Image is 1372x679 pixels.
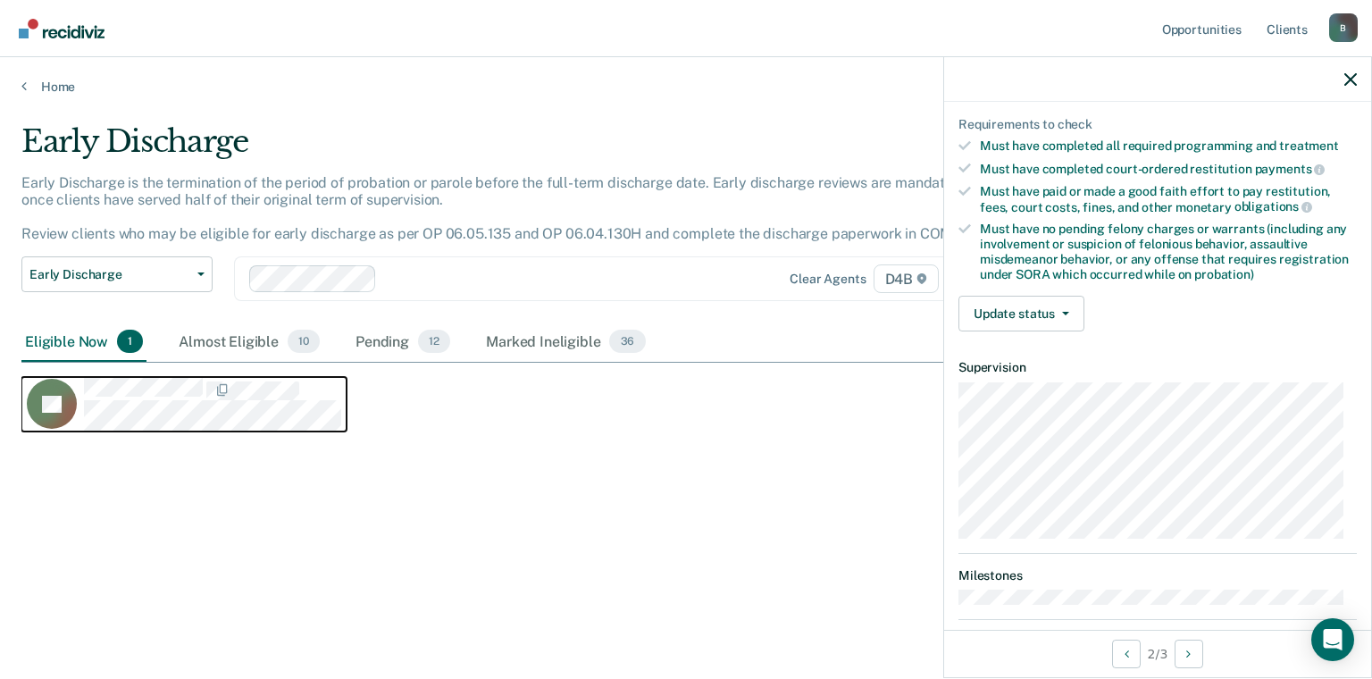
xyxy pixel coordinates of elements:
[418,330,450,353] span: 12
[21,377,1184,448] div: CaseloadOpportunityCell-0325892
[1255,162,1326,176] span: payments
[958,568,1357,583] dt: Milestones
[288,330,320,353] span: 10
[21,123,1050,174] div: Early Discharge
[117,330,143,353] span: 1
[1194,267,1254,281] span: probation)
[175,323,323,362] div: Almost Eligible
[980,161,1357,177] div: Must have completed court-ordered restitution
[609,330,645,353] span: 36
[352,323,454,362] div: Pending
[1234,199,1312,214] span: obligations
[482,323,648,362] div: Marked Ineligible
[958,117,1357,132] div: Requirements to check
[980,138,1357,154] div: Must have completed all required programming and
[21,79,1351,95] a: Home
[21,174,1049,243] p: Early Discharge is the termination of the period of probation or parole before the full-term disc...
[1329,13,1358,42] button: Profile dropdown button
[1054,88,1102,102] span: policy
[1311,618,1354,661] div: Open Intercom Messenger
[1175,640,1203,668] button: Next Opportunity
[29,267,190,282] span: Early Discharge
[874,264,939,293] span: D4B
[1329,13,1358,42] div: B
[21,323,146,362] div: Eligible Now
[19,19,105,38] img: Recidiviz
[1279,138,1339,153] span: treatment
[980,184,1357,214] div: Must have paid or made a good faith effort to pay restitution, fees, court costs, fines, and othe...
[1112,640,1141,668] button: Previous Opportunity
[944,630,1371,677] div: 2 / 3
[958,360,1357,375] dt: Supervision
[958,296,1084,331] button: Update status
[790,272,866,287] div: Clear agents
[980,222,1357,281] div: Must have no pending felony charges or warrants (including any involvement or suspicion of feloni...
